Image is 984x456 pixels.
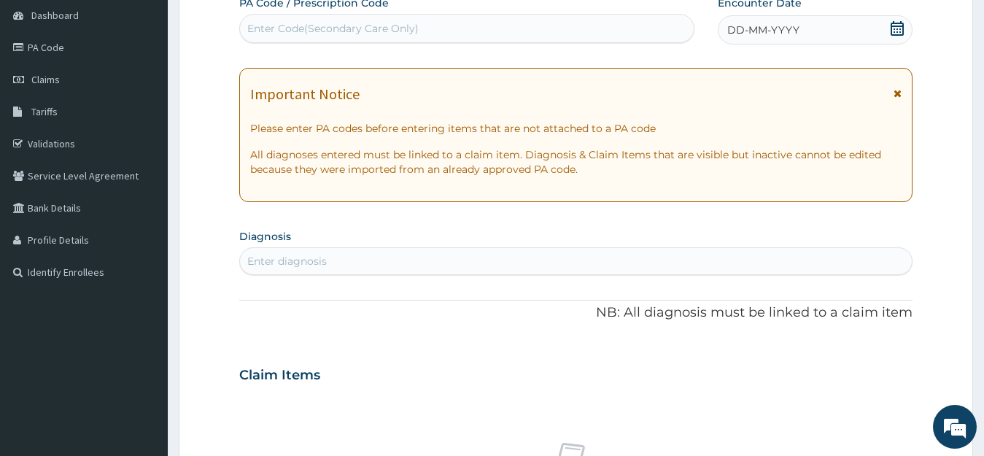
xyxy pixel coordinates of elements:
h1: Important Notice [250,86,360,102]
p: Please enter PA codes before entering items that are not attached to a PA code [250,121,902,136]
img: d_794563401_company_1708531726252_794563401 [27,73,59,109]
div: Minimize live chat window [239,7,274,42]
div: Chat with us now [76,82,245,101]
span: Tariffs [31,105,58,118]
h3: Claim Items [239,368,320,384]
span: We're online! [85,136,201,283]
div: Enter diagnosis [247,254,327,268]
span: Dashboard [31,9,79,22]
textarea: Type your message and hit 'Enter' [7,302,278,353]
p: NB: All diagnosis must be linked to a claim item [239,304,913,322]
span: Claims [31,73,60,86]
label: Diagnosis [239,229,291,244]
div: Enter Code(Secondary Care Only) [247,21,419,36]
p: All diagnoses entered must be linked to a claim item. Diagnosis & Claim Items that are visible bu... [250,147,902,177]
span: DD-MM-YYYY [727,23,799,37]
